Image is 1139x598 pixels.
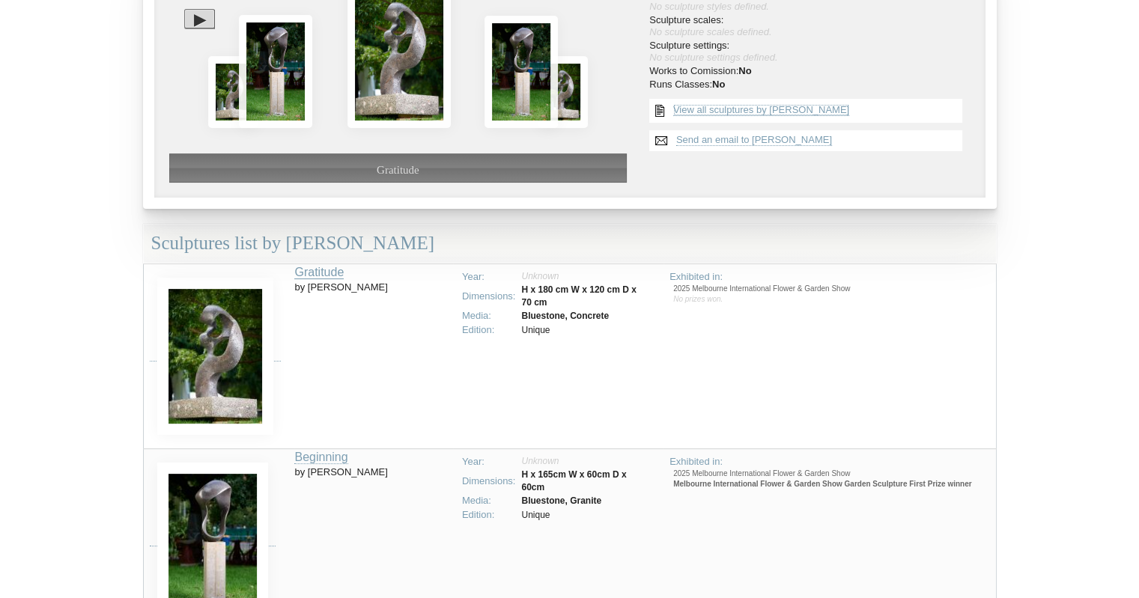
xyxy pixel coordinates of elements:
a: Send an email to [PERSON_NAME] [676,134,832,146]
div: No sculpture settings defined. [649,52,970,64]
strong: H x 165cm W x 60cm D x 60cm [521,469,626,492]
span: Exhibited in: [669,456,723,467]
div: No sculpture scales defined. [649,26,970,38]
span: Unknown [521,456,559,466]
img: Gratitude [208,56,258,128]
img: Send an email to Olivier Neukom [649,130,673,151]
span: Gratitude [377,164,419,176]
li: Sculpture settings: [649,40,970,64]
td: Media: [459,494,519,508]
td: by [PERSON_NAME] [294,263,452,448]
strong: No [738,65,751,76]
td: Unique [518,323,646,338]
td: Year: [459,455,519,469]
a: Beginning [294,451,347,464]
strong: Melbourne International Flower & Garden Show Garden Sculpture First Prize winner [673,480,971,488]
li: 2025 Melbourne International Flower & Garden Show [673,284,989,294]
td: Dimensions: [459,284,519,309]
li: 2025 Melbourne International Flower & Garden Show [673,469,989,479]
div: Sculptures list by [PERSON_NAME] [143,224,997,263]
span: No prizes won. [673,295,723,303]
strong: H x 180 cm W x 120 cm D x 70 cm [521,284,636,308]
td: Edition: [459,508,519,522]
img: Olivier Neukom [157,278,273,435]
strong: No [712,79,725,90]
td: Dimensions: [459,469,519,494]
strong: Bluestone, Concrete [521,311,609,321]
span: Unknown [521,271,559,281]
a: Gratitude [294,266,344,279]
div: No sculpture styles defined. [649,1,970,13]
span: Exhibited in: [669,271,723,282]
li: Runs Classes: [649,79,970,91]
a: View all sculptures by [PERSON_NAME] [673,104,849,116]
img: Beginning [239,15,312,127]
img: View all {sculptor_name} sculptures list [649,99,670,123]
li: Sculpture scales: [649,14,970,38]
td: Media: [459,309,519,323]
td: Edition: [459,323,519,338]
td: Year: [459,270,519,284]
img: Beginning [485,16,558,128]
strong: Bluestone, Granite [521,495,601,506]
img: Gratitude [538,56,588,127]
td: Unique [518,508,646,522]
li: Works to Comission: [649,65,970,77]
